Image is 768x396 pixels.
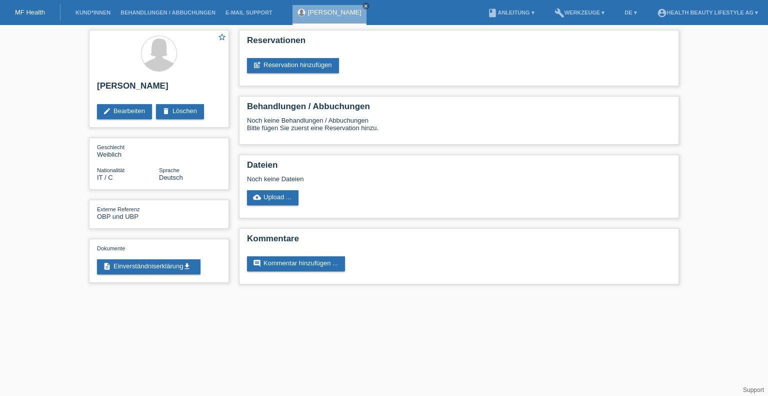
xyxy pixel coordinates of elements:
a: deleteLöschen [156,104,204,119]
i: post_add [253,61,261,69]
h2: Kommentare [247,234,671,249]
h2: Dateien [247,160,671,175]
a: Behandlungen / Abbuchungen [115,10,220,16]
a: buildWerkzeuge ▾ [549,10,610,16]
a: DE ▾ [619,10,641,16]
span: Externe Referenz [97,206,140,212]
i: edit [103,107,111,115]
a: close [362,3,369,10]
span: Dokumente [97,245,125,251]
a: E-Mail Support [220,10,277,16]
a: cloud_uploadUpload ... [247,190,298,205]
h2: Behandlungen / Abbuchungen [247,102,671,117]
a: [PERSON_NAME] [308,9,361,16]
i: cloud_upload [253,193,261,201]
i: account_circle [657,8,667,18]
span: Nationalität [97,167,124,173]
i: book [487,8,497,18]
a: commentKommentar hinzufügen ... [247,256,345,271]
div: OBP und UBP [97,205,159,220]
i: delete [162,107,170,115]
i: star_border [217,33,226,42]
a: star_border [217,33,226,43]
i: get_app [183,262,191,270]
a: Support [743,386,764,393]
h2: Reservationen [247,36,671,51]
span: Deutsch [159,174,183,181]
a: MF Health [15,9,45,16]
span: Italien / C / 20.11.1980 [97,174,113,181]
i: comment [253,259,261,267]
div: Noch keine Dateien [247,175,552,183]
h2: [PERSON_NAME] [97,81,221,96]
span: Geschlecht [97,144,124,150]
a: editBearbeiten [97,104,152,119]
i: description [103,262,111,270]
a: descriptionEinverständniserklärungget_app [97,259,200,274]
a: Kund*innen [70,10,115,16]
div: Weiblich [97,143,159,158]
a: post_addReservation hinzufügen [247,58,339,73]
i: build [554,8,564,18]
span: Sprache [159,167,179,173]
a: account_circleHealth Beauty Lifestyle AG ▾ [652,10,763,16]
i: close [363,4,368,9]
a: bookAnleitung ▾ [482,10,539,16]
div: Noch keine Behandlungen / Abbuchungen Bitte fügen Sie zuerst eine Reservation hinzu. [247,117,671,139]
